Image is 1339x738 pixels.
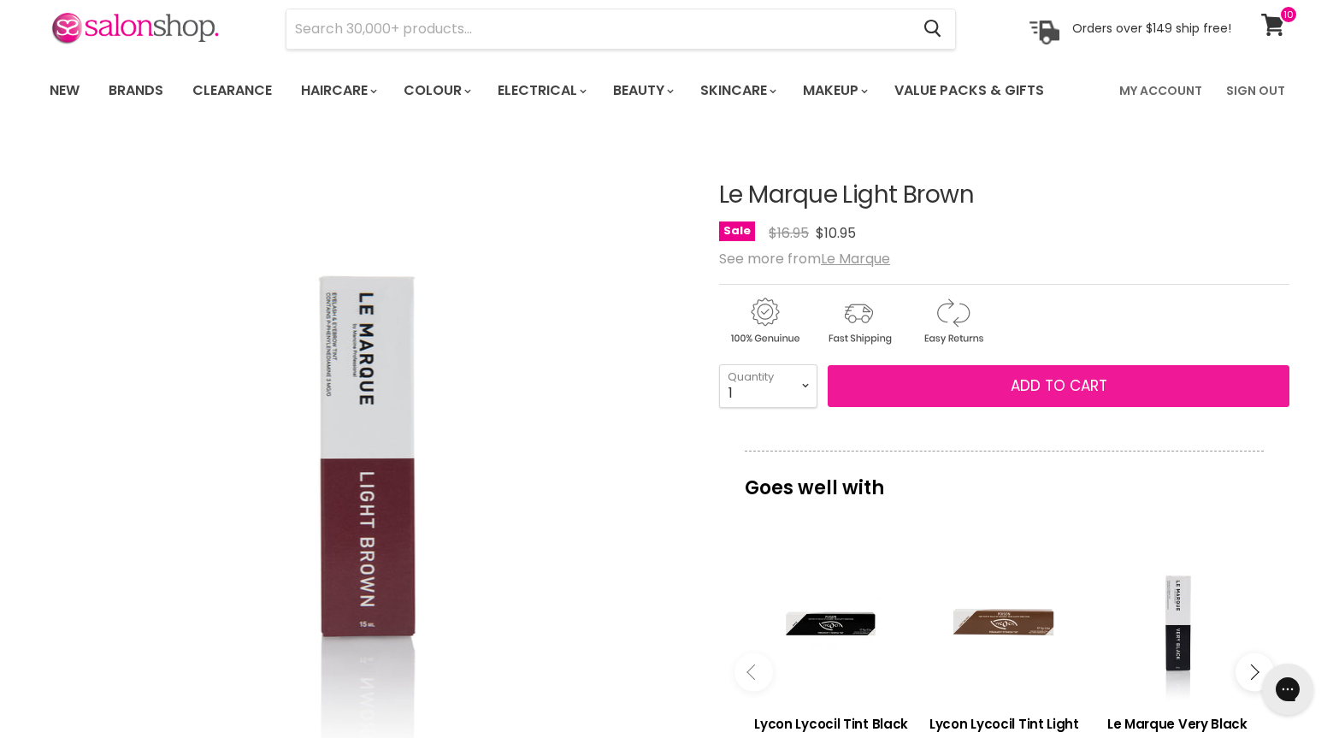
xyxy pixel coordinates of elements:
[600,73,684,109] a: Beauty
[288,73,387,109] a: Haircare
[910,9,955,49] button: Search
[96,73,176,109] a: Brands
[813,295,904,347] img: shipping.gif
[37,66,1083,115] ul: Main menu
[1100,714,1255,734] h3: Le Marque Very Black
[28,66,1311,115] nav: Main
[828,365,1289,408] button: Add to cart
[907,295,998,347] img: returns.gif
[753,714,909,734] h3: Lycon Lycocil Tint Black
[769,223,809,243] span: $16.95
[1011,375,1107,396] span: Add to cart
[745,451,1264,507] p: Goes well with
[882,73,1057,109] a: Value Packs & Gifts
[719,221,755,241] span: Sale
[391,73,481,109] a: Colour
[719,295,810,347] img: genuine.gif
[687,73,787,109] a: Skincare
[790,73,878,109] a: Makeup
[1253,658,1322,721] iframe: Gorgias live chat messenger
[816,223,856,243] span: $10.95
[485,73,597,109] a: Electrical
[1072,21,1231,36] p: Orders over $149 ship free!
[1109,73,1212,109] a: My Account
[37,73,92,109] a: New
[1216,73,1295,109] a: Sign Out
[180,73,285,109] a: Clearance
[821,249,890,269] a: Le Marque
[286,9,910,49] input: Search
[719,182,1289,209] h1: Le Marque Light Brown
[719,364,817,407] select: Quantity
[719,249,890,269] span: See more from
[286,9,956,50] form: Product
